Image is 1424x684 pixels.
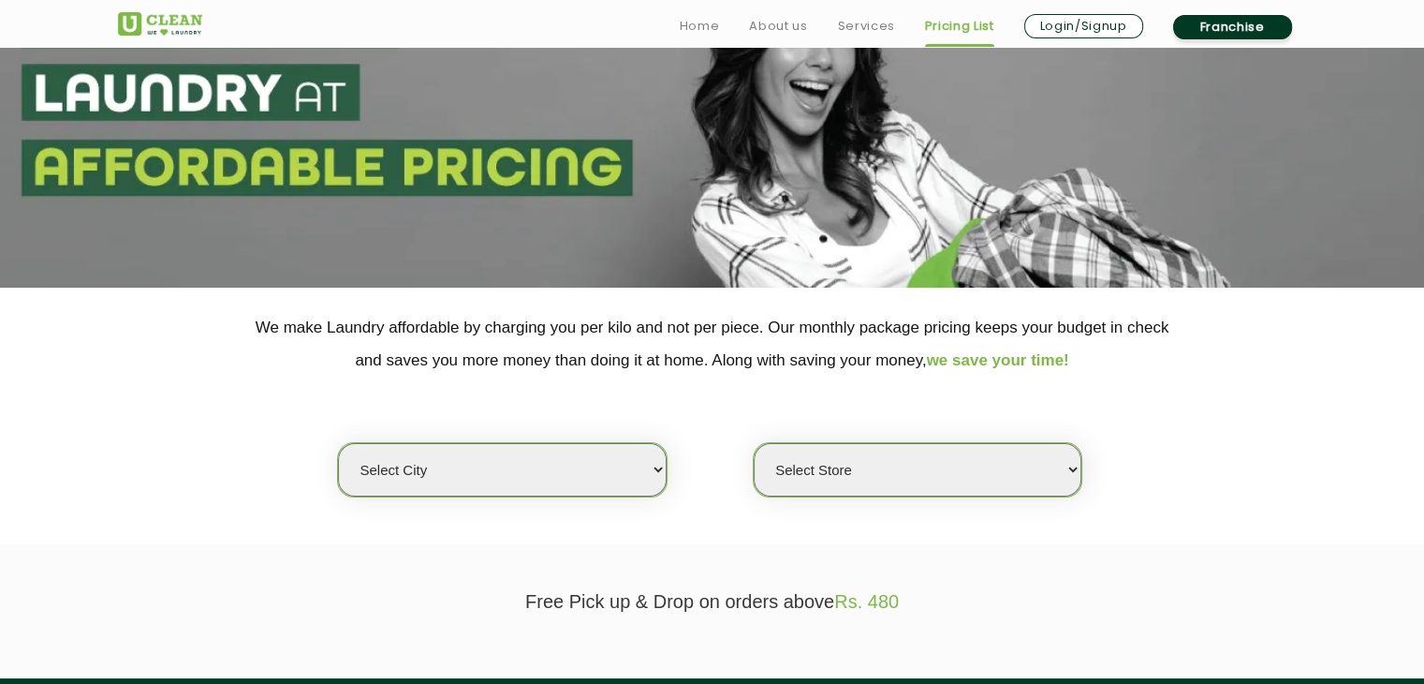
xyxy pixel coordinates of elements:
span: we save your time! [927,351,1069,369]
a: About us [749,15,807,37]
a: Franchise [1173,15,1292,39]
a: Login/Signup [1024,14,1143,38]
p: Free Pick up & Drop on orders above [118,591,1307,613]
p: We make Laundry affordable by charging you per kilo and not per piece. Our monthly package pricin... [118,311,1307,377]
img: UClean Laundry and Dry Cleaning [118,12,202,36]
a: Home [680,15,720,37]
span: Rs. 480 [834,591,899,612]
a: Services [837,15,894,37]
a: Pricing List [925,15,994,37]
